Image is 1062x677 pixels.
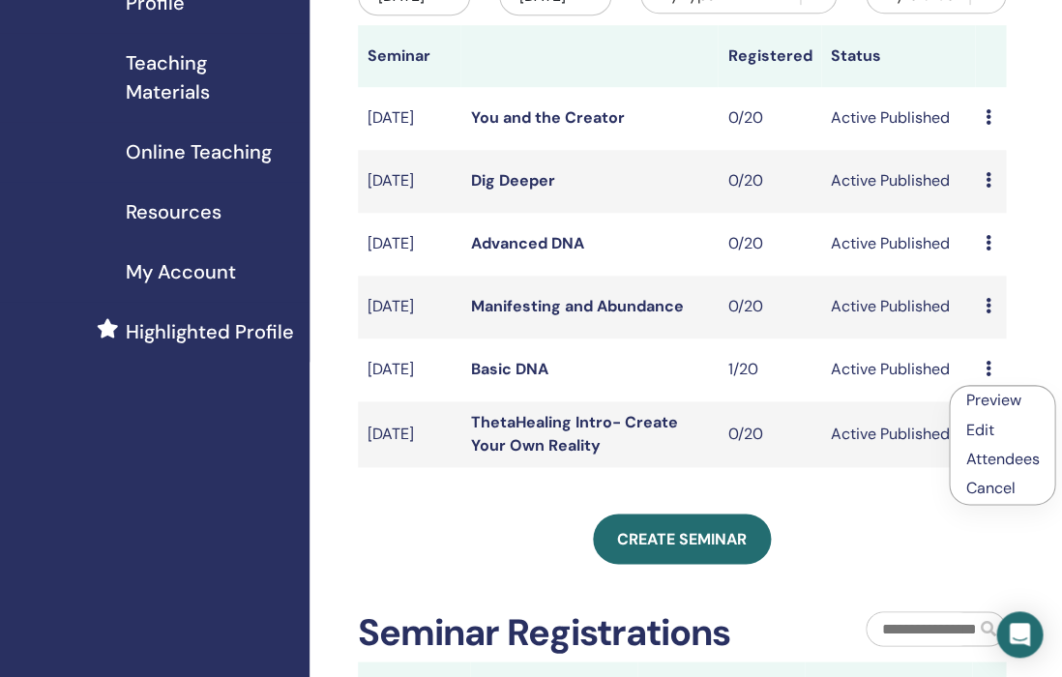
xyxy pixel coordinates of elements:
[470,170,554,191] a: Dig Deeper
[358,87,460,150] td: [DATE]
[718,150,820,213] td: 0/20
[126,137,272,166] span: Online Teaching
[965,390,1020,410] a: Preview
[718,338,820,401] td: 1/20
[821,338,976,401] td: Active Published
[593,514,771,564] a: Create seminar
[358,401,460,467] td: [DATE]
[358,25,460,87] th: Seminar
[821,401,976,467] td: Active Published
[126,317,294,346] span: Highlighted Profile
[965,449,1039,469] a: Attendees
[470,233,583,253] a: Advanced DNA
[470,107,624,128] a: You and the Creator
[821,25,976,87] th: Status
[358,338,460,401] td: [DATE]
[358,276,460,338] td: [DATE]
[821,213,976,276] td: Active Published
[965,420,993,440] a: Edit
[126,197,221,226] span: Resources
[996,611,1043,658] div: Open Intercom Messenger
[470,296,683,316] a: Manifesting and Abundance
[821,276,976,338] td: Active Published
[718,213,820,276] td: 0/20
[965,477,1039,500] p: Cancel
[718,276,820,338] td: 0/20
[470,359,547,379] a: Basic DNA
[126,257,236,286] span: My Account
[470,412,677,456] a: ThetaHealing Intro- Create Your Own Reality
[358,610,730,655] h2: Seminar Registrations
[617,529,747,549] span: Create seminar
[358,213,460,276] td: [DATE]
[718,25,820,87] th: Registered
[718,401,820,467] td: 0/20
[821,87,976,150] td: Active Published
[358,150,460,213] td: [DATE]
[821,150,976,213] td: Active Published
[718,87,820,150] td: 0/20
[126,48,294,106] span: Teaching Materials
